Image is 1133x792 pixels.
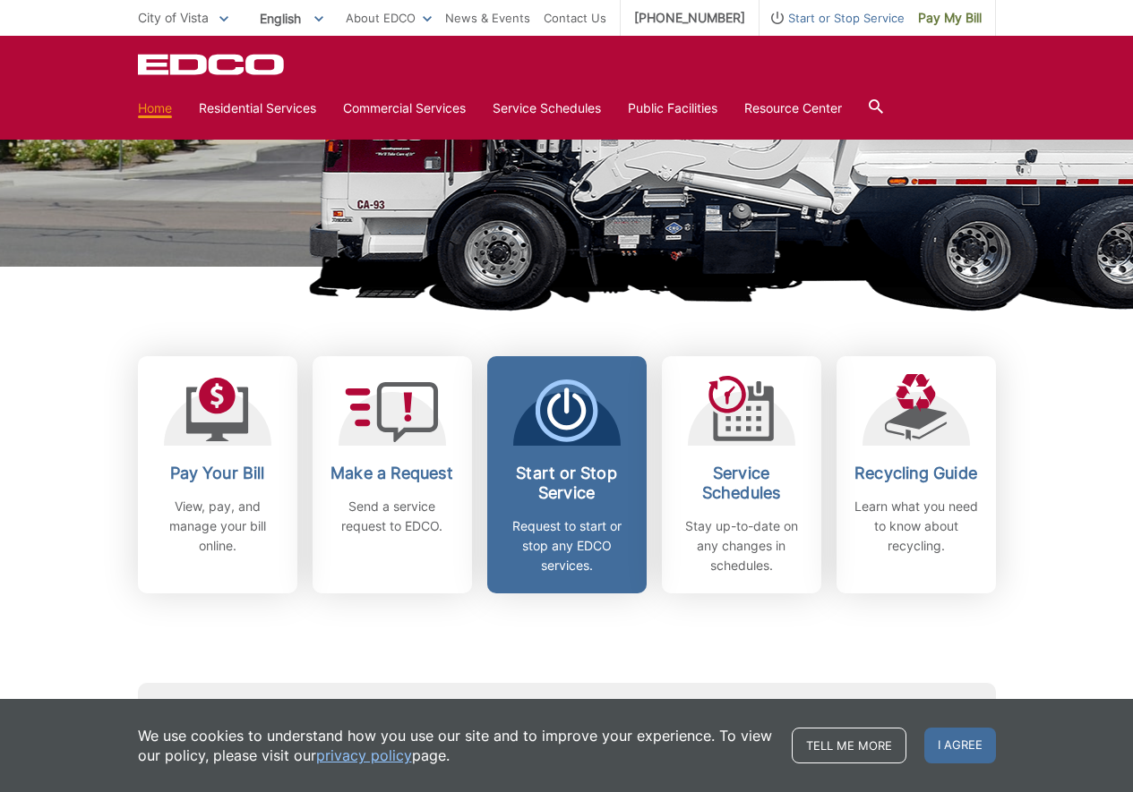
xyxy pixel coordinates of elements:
[744,98,842,118] a: Resource Center
[316,745,412,765] a: privacy policy
[326,464,459,483] h2: Make a Request
[662,356,821,593] a: Service Schedules Stay up-to-date on any changes in schedules.
[544,8,606,28] a: Contact Us
[138,54,287,75] a: EDCD logo. Return to the homepage.
[501,516,633,575] p: Request to start or stop any EDCO services.
[628,98,717,118] a: Public Facilities
[924,728,996,763] span: I agree
[199,98,316,118] a: Residential Services
[675,464,808,503] h2: Service Schedules
[792,728,906,763] a: Tell me more
[138,10,209,25] span: City of Vista
[493,98,601,118] a: Service Schedules
[138,726,774,765] p: We use cookies to understand how you use our site and to improve your experience. To view our pol...
[313,356,472,593] a: Make a Request Send a service request to EDCO.
[850,464,983,483] h2: Recycling Guide
[346,8,432,28] a: About EDCO
[445,8,530,28] a: News & Events
[501,464,633,503] h2: Start or Stop Service
[138,356,297,593] a: Pay Your Bill View, pay, and manage your bill online.
[837,356,996,593] a: Recycling Guide Learn what you need to know about recycling.
[138,98,172,118] a: Home
[918,8,982,28] span: Pay My Bill
[326,497,459,536] p: Send a service request to EDCO.
[151,464,284,483] h2: Pay Your Bill
[850,497,983,556] p: Learn what you need to know about recycling.
[675,516,808,575] p: Stay up-to-date on any changes in schedules.
[343,98,466,118] a: Commercial Services
[151,497,284,556] p: View, pay, and manage your bill online.
[246,4,337,33] span: English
